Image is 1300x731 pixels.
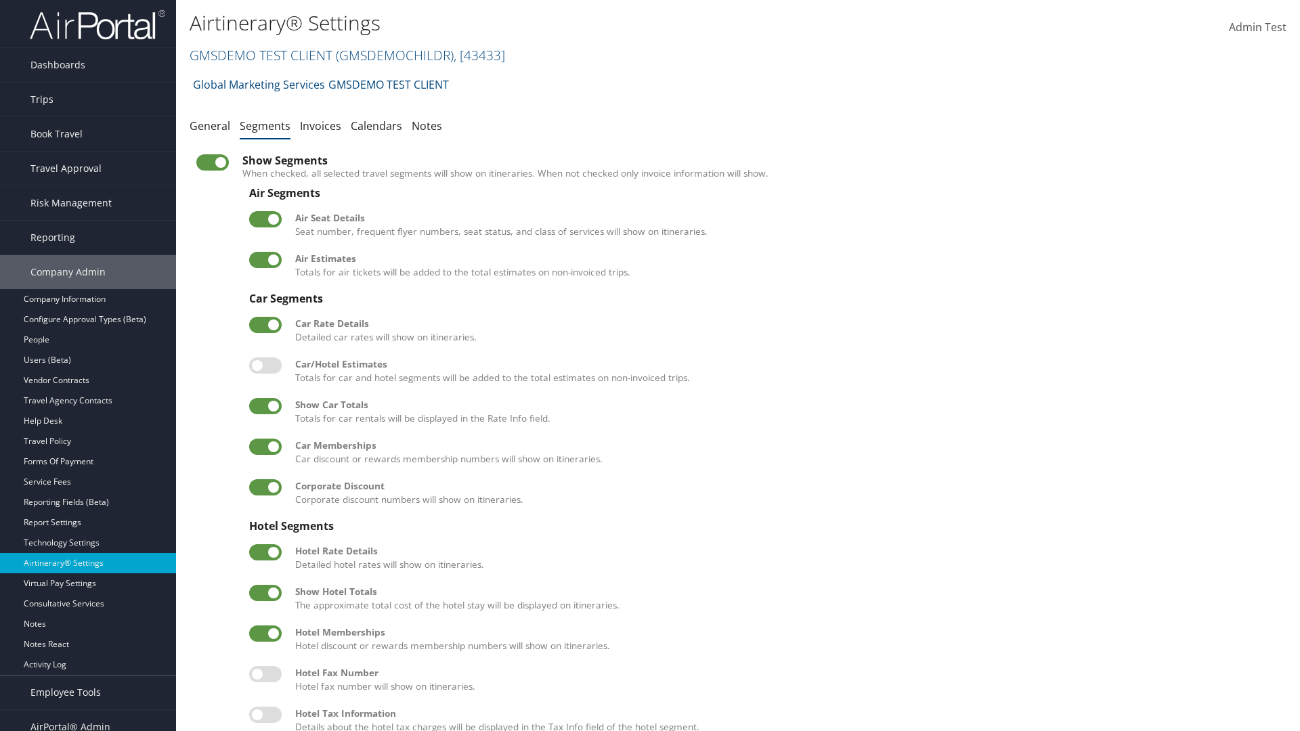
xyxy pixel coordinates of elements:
h1: Airtinerary® Settings [190,9,921,37]
a: GMSDEMO TEST CLIENT [190,46,505,64]
span: ( GMSDEMOCHILDR ) [336,46,454,64]
span: Admin Test [1229,20,1286,35]
a: Invoices [300,118,341,133]
label: Totals for car rentals will be displayed in the Rate Info field. [295,398,1273,426]
span: Dashboards [30,48,85,82]
label: Hotel discount or rewards membership numbers will show on itineraries. [295,625,1273,653]
div: Car Memberships [295,439,1273,452]
label: Car discount or rewards membership numbers will show on itineraries. [295,439,1273,466]
div: Show Car Totals [295,398,1273,412]
label: Totals for air tickets will be added to the total estimates on non-invoiced trips. [295,252,1273,280]
label: Detailed car rates will show on itineraries. [295,317,1273,345]
div: Show Segments [242,154,1280,167]
div: Show Hotel Totals [295,585,1273,598]
label: Seat number, frequent flyer numbers, seat status, and class of services will show on itineraries. [295,211,1273,239]
div: Car Rate Details [295,317,1273,330]
a: GMSDEMO TEST CLIENT [328,71,449,98]
div: Hotel Rate Details [295,544,1273,558]
label: The approximate total cost of the hotel stay will be displayed on itineraries. [295,585,1273,613]
label: Hotel fax number will show on itineraries. [295,666,1273,694]
span: Reporting [30,221,75,254]
a: Calendars [351,118,402,133]
span: Trips [30,83,53,116]
div: Air Segments [249,187,1273,199]
label: Totals for car and hotel segments will be added to the total estimates on non-invoiced trips. [295,357,1273,385]
div: Corporate Discount [295,479,1273,493]
div: Air Estimates [295,252,1273,265]
span: Book Travel [30,117,83,151]
span: Risk Management [30,186,112,220]
span: , [ 43433 ] [454,46,505,64]
div: Hotel Segments [249,520,1273,532]
label: Corporate discount numbers will show on itineraries. [295,479,1273,507]
span: Employee Tools [30,675,101,709]
a: Notes [412,118,442,133]
div: Hotel Memberships [295,625,1273,639]
span: Travel Approval [30,152,102,185]
a: General [190,118,230,133]
div: Hotel Fax Number [295,666,1273,680]
div: Car Segments [249,292,1273,305]
a: Global Marketing Services [193,71,325,98]
img: airportal-logo.png [30,9,165,41]
div: Air Seat Details [295,211,1273,225]
label: Detailed hotel rates will show on itineraries. [295,544,1273,572]
a: Admin Test [1229,7,1286,49]
a: Segments [240,118,290,133]
div: Car/Hotel Estimates [295,357,1273,371]
label: When checked, all selected travel segments will show on itineraries. When not checked only invoic... [242,167,1280,180]
div: Hotel Tax Information [295,707,1273,720]
span: Company Admin [30,255,106,289]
